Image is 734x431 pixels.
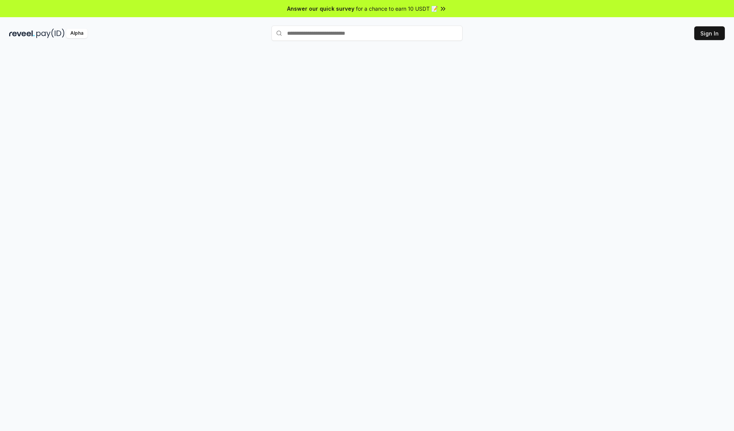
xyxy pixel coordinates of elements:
span: for a chance to earn 10 USDT 📝 [356,5,438,13]
button: Sign In [694,26,725,40]
span: Answer our quick survey [287,5,354,13]
img: reveel_dark [9,29,35,38]
img: pay_id [36,29,65,38]
div: Alpha [66,29,88,38]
